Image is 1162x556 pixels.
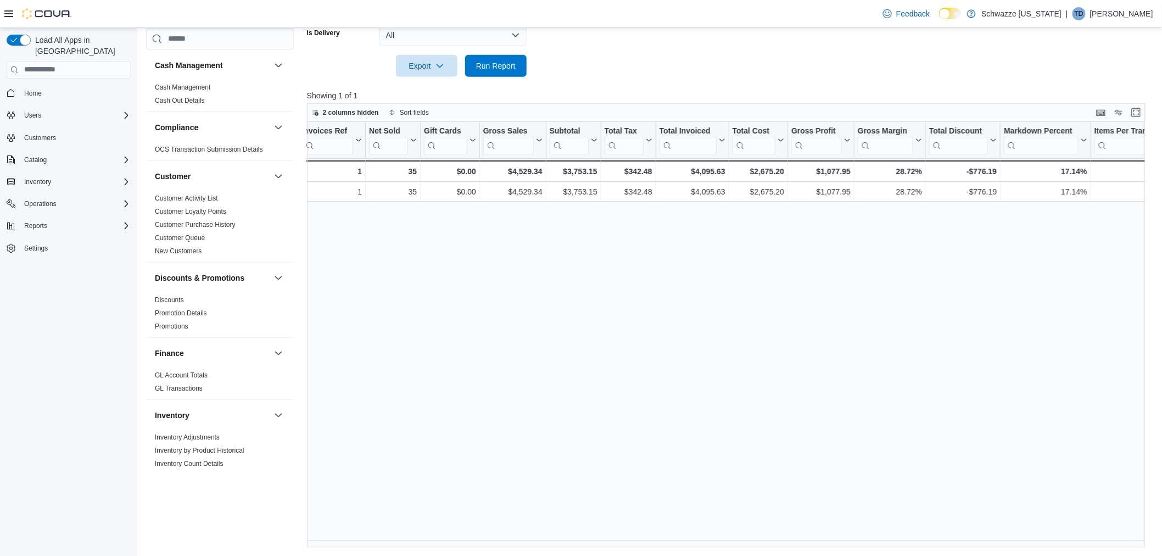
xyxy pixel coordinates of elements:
p: [PERSON_NAME] [1090,7,1153,20]
span: Inventory [24,177,51,186]
button: Catalog [20,153,51,166]
button: Inventory [272,408,285,421]
span: 2 columns hidden [323,108,379,117]
button: Catalog [2,152,135,168]
button: Subtotal [549,126,597,154]
div: Gross Sales [483,126,534,154]
button: Inventory [155,409,270,420]
button: Invoices Ref [301,126,361,154]
div: Total Discount [929,126,988,154]
span: Settings [20,241,131,255]
div: Gross Margin [858,126,913,136]
div: Markdown Percent [1004,126,1078,136]
span: Promotion Details [155,308,207,317]
span: Reports [20,219,131,232]
div: Finance [146,368,294,399]
span: Customers [20,131,131,144]
span: Cash Management [155,82,210,91]
div: 1 [301,185,361,198]
div: $4,529.34 [483,165,543,178]
span: Inventory Adjustments [155,432,220,441]
span: GL Account Totals [155,370,208,379]
a: Inventory Adjustments [155,433,220,441]
button: Users [20,109,46,122]
button: Export [396,55,457,77]
button: Total Discount [929,126,997,154]
div: 28.72% [858,165,922,178]
div: Total Invoiced [659,126,716,154]
div: $1,077.95 [791,165,851,178]
div: 17.14% [1004,185,1087,198]
div: Total Tax [604,126,643,154]
button: 2 columns hidden [308,106,383,119]
span: Feedback [896,8,930,19]
div: $342.48 [604,165,652,178]
div: Subtotal [549,126,588,136]
div: Total Cost [733,126,775,154]
div: Total Invoiced [659,126,716,136]
button: Customer [272,169,285,182]
button: Discounts & Promotions [272,271,285,284]
button: Inventory [2,174,135,190]
h3: Cash Management [155,59,223,70]
span: Reports [24,221,47,230]
div: Subtotal [549,126,588,154]
div: Net Sold [369,126,408,136]
input: Dark Mode [939,8,962,19]
div: Net Sold [369,126,408,154]
button: Enter fullscreen [1130,106,1143,119]
button: Operations [20,197,61,210]
div: 17.14% [1004,165,1087,178]
div: Markdown Percent [1004,126,1078,154]
button: All [379,24,527,46]
a: Customer Queue [155,233,205,241]
a: Cash Out Details [155,96,205,104]
span: Load All Apps in [GEOGRAPHIC_DATA] [31,35,131,57]
button: Total Tax [604,126,652,154]
div: $0.00 [424,185,476,198]
div: Invoices Ref [301,126,353,136]
button: Gift Cards [424,126,476,154]
span: Export [403,55,451,77]
button: Cash Management [155,59,270,70]
h3: Customer [155,170,191,181]
span: Customer Activity List [155,193,218,202]
div: $1,077.95 [791,185,851,198]
span: Catalog [20,153,131,166]
nav: Complex example [7,81,131,285]
span: New Customers [155,246,202,255]
div: 28.72% [858,185,922,198]
div: Total Cost [733,126,775,136]
button: Users [2,108,135,123]
p: Showing 1 of 1 [307,90,1154,101]
a: Customer Loyalty Points [155,207,226,215]
p: Schwazze [US_STATE] [981,7,1062,20]
h3: Inventory [155,409,189,420]
a: Discounts [155,296,184,303]
button: Discounts & Promotions [155,272,270,283]
a: Inventory by Product Historical [155,446,244,454]
a: Customer Purchase History [155,220,236,228]
div: $3,753.15 [549,185,597,198]
button: Cash Management [272,58,285,71]
div: 1 [301,165,361,178]
div: $4,095.63 [659,185,725,198]
div: 35 [369,185,417,198]
div: $342.48 [604,185,652,198]
div: $3,753.15 [549,165,597,178]
div: -$776.19 [929,185,997,198]
a: Customer Activity List [155,194,218,202]
div: $0.00 [424,165,476,178]
button: Settings [2,240,135,256]
span: Operations [24,199,57,208]
div: Gross Sales [483,126,534,136]
button: Total Invoiced [659,126,725,154]
div: Gross Margin [858,126,913,154]
button: Compliance [272,120,285,134]
div: Total Discount [929,126,988,136]
a: Cash Management [155,83,210,91]
button: Inventory [20,175,55,188]
a: OCS Transaction Submission Details [155,145,263,153]
div: Invoices Ref [301,126,353,154]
